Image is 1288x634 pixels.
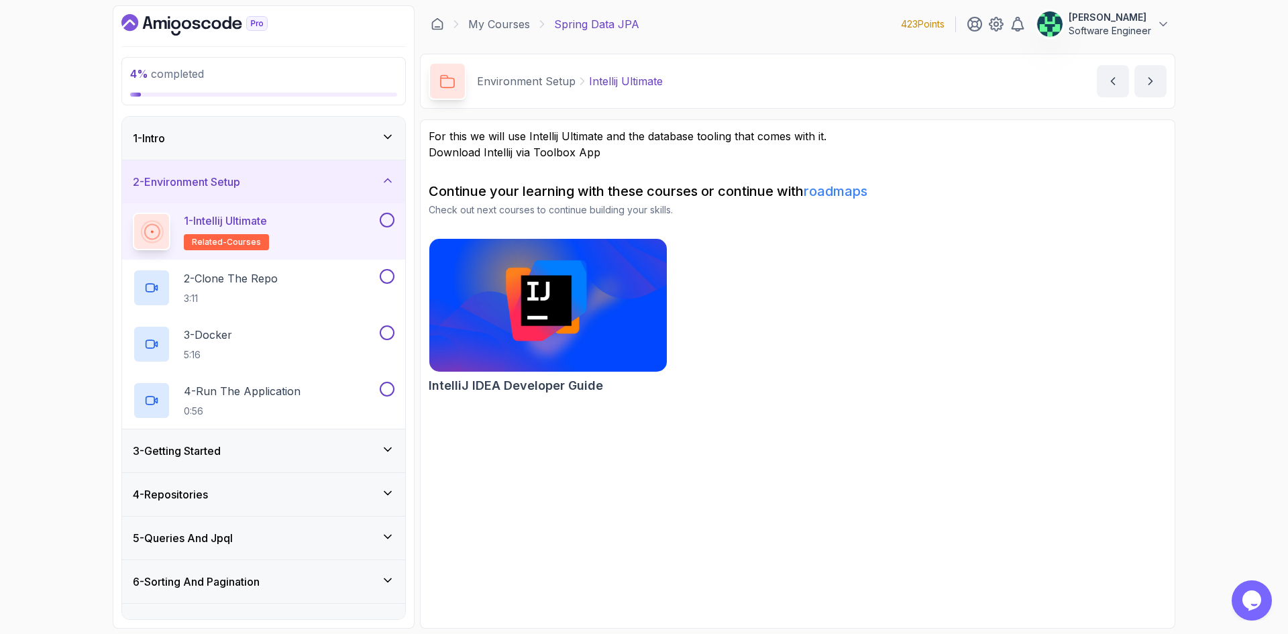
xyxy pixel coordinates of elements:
p: 3:11 [184,292,278,305]
a: roadmaps [804,183,867,199]
p: 2 - Clone The Repo [184,270,278,286]
p: 3 - Docker [184,327,232,343]
span: 4 % [130,67,148,81]
p: For this we will use Intellij Ultimate and the database tooling that comes with it. [429,128,1167,144]
a: Dashboard [431,17,444,31]
button: 1-Intro [122,117,405,160]
button: 5-Queries And Jpql [122,517,405,560]
p: Download Intellij via Toolbox App [429,144,1167,160]
button: 3-Docker5:16 [133,325,394,363]
p: Check out next courses to continue building your skills. [429,203,1167,217]
span: completed [130,67,204,81]
button: 2-Environment Setup [122,160,405,203]
img: user profile image [1037,11,1063,37]
button: 1-Intellij Ultimaterelated-courses [133,213,394,250]
h3: 1 - Intro [133,130,165,146]
h3: 3 - Getting Started [133,443,221,459]
p: 423 Points [901,17,945,31]
h3: 7 - 1 To 1 Relationships [133,617,242,633]
p: Spring Data JPA [554,16,639,32]
button: user profile image[PERSON_NAME]Software Engineer [1036,11,1170,38]
button: next content [1134,65,1167,97]
p: Intellij Ultimate [589,73,663,89]
p: 5:16 [184,348,232,362]
iframe: chat widget [1232,580,1275,621]
h2: IntelliJ IDEA Developer Guide [429,376,603,395]
p: 0:56 [184,405,301,418]
button: 6-Sorting And Pagination [122,560,405,603]
button: 4-Repositories [122,473,405,516]
button: 3-Getting Started [122,429,405,472]
p: [PERSON_NAME] [1069,11,1151,24]
p: 1 - Intellij Ultimate [184,213,267,229]
span: related-courses [192,237,261,248]
a: Dashboard [121,14,299,36]
button: previous content [1097,65,1129,97]
a: My Courses [468,16,530,32]
h3: 6 - Sorting And Pagination [133,574,260,590]
h3: 5 - Queries And Jpql [133,530,233,546]
h2: Continue your learning with these courses or continue with [429,182,1167,201]
p: 4 - Run The Application [184,383,301,399]
p: Environment Setup [477,73,576,89]
img: IntelliJ IDEA Developer Guide card [429,239,667,372]
h3: 4 - Repositories [133,486,208,503]
h3: 2 - Environment Setup [133,174,240,190]
a: IntelliJ IDEA Developer Guide cardIntelliJ IDEA Developer Guide [429,238,667,395]
button: 4-Run The Application0:56 [133,382,394,419]
button: 2-Clone The Repo3:11 [133,269,394,307]
p: Software Engineer [1069,24,1151,38]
